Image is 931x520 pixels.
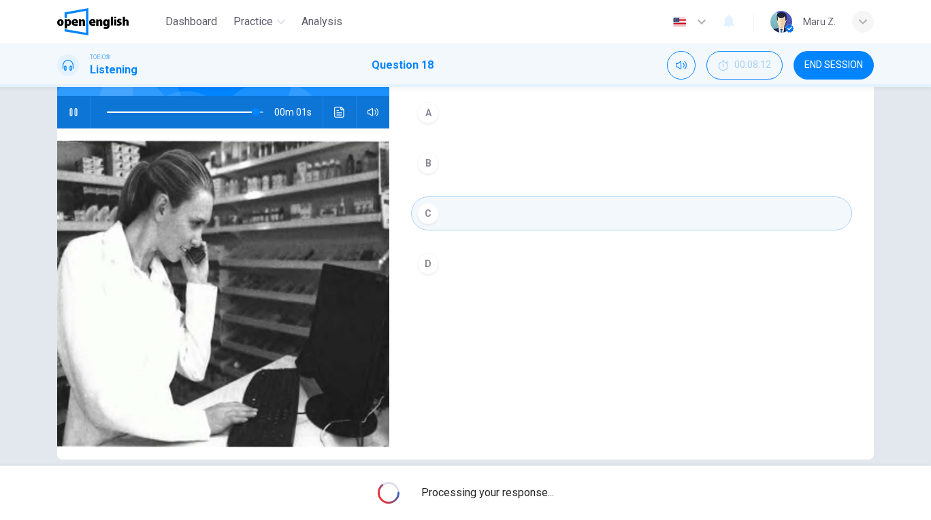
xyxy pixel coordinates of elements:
div: C [417,203,439,224]
div: Mute [667,51,696,80]
button: Analysis [296,10,348,34]
span: Dashboard [165,14,217,30]
h1: Listening [90,62,137,78]
button: B [411,146,852,180]
button: Click to see the audio transcription [329,96,350,128]
button: END SESSION [794,51,874,80]
span: 00:08:12 [734,60,771,71]
button: D [411,247,852,281]
img: OpenEnglish logo [57,8,129,35]
span: END SESSION [804,60,863,71]
img: en [671,17,688,27]
button: C [411,196,852,230]
span: Analysis [301,14,342,30]
div: D [417,253,439,275]
button: A [411,96,852,130]
span: 00m 01s [274,96,323,128]
div: A [417,102,439,124]
img: Photographs [57,128,389,460]
button: Dashboard [160,10,223,34]
span: TOEIC® [90,52,110,62]
h1: Question 18 [372,57,434,73]
div: B [417,152,439,174]
span: Practice [233,14,273,30]
button: 00:08:12 [706,51,783,80]
a: OpenEnglish logo [57,8,160,35]
button: Practice [228,10,291,34]
div: Maru Z. [803,14,836,30]
img: Profile picture [770,11,792,33]
div: Hide [706,51,783,80]
span: Processing your response... [421,485,554,501]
